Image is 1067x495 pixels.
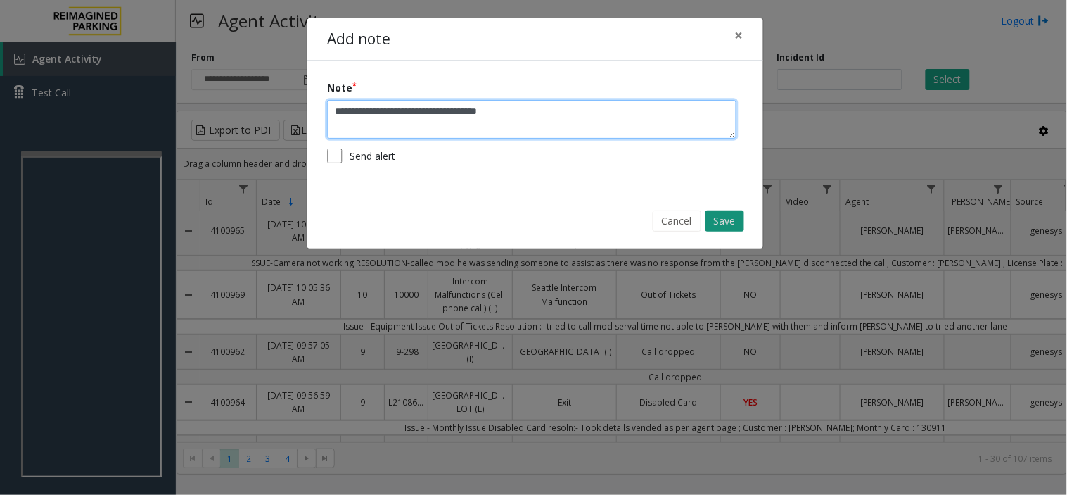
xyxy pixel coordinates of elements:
label: Note [327,80,357,95]
button: Cancel [653,211,701,232]
button: Close [725,18,753,53]
label: Send alert [350,149,395,163]
h4: Add note [327,28,390,51]
span: × [735,25,743,45]
button: Save [705,211,744,232]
